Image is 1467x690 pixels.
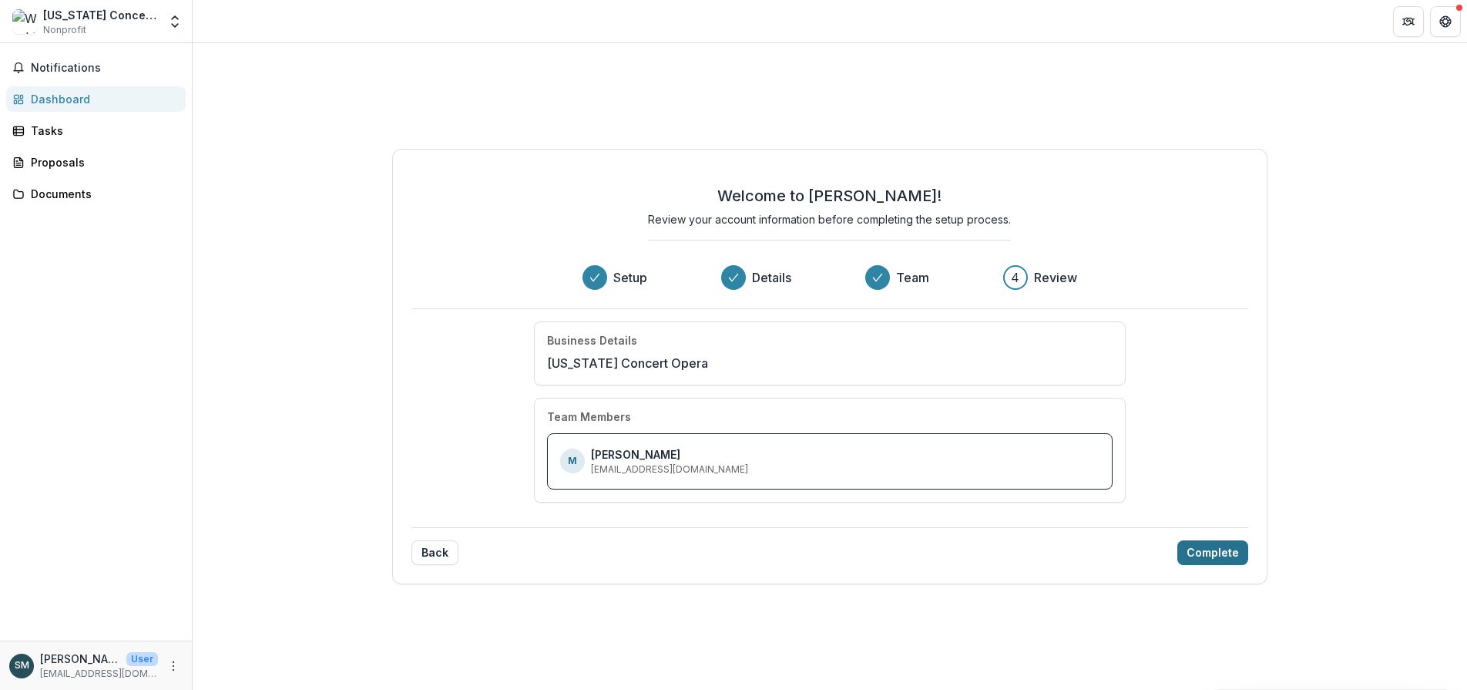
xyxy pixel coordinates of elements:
button: Get Help [1430,6,1461,37]
button: Notifications [6,56,186,80]
h3: Team [896,268,929,287]
p: [PERSON_NAME] [40,651,120,667]
h4: Business Details [547,335,637,348]
button: Partners [1393,6,1424,37]
p: [PERSON_NAME] [591,446,680,463]
h3: Review [1034,268,1077,287]
img: Washington Concert Opera [12,9,37,34]
div: [US_STATE] Concert Opera [43,7,158,23]
span: Notifications [31,62,180,75]
div: Sippey, Margaret [15,661,29,671]
h2: Welcome to [PERSON_NAME]! [717,187,942,205]
p: M [568,454,577,468]
p: [US_STATE] Concert Opera [547,354,708,372]
div: Documents [31,186,173,202]
h4: Team Members [547,411,631,424]
button: More [164,657,183,675]
div: Dashboard [31,91,173,107]
button: Complete [1177,540,1248,565]
p: [EMAIL_ADDRESS][DOMAIN_NAME] [591,463,748,476]
a: Documents [6,181,186,207]
h3: Details [752,268,791,287]
div: Proposals [31,154,173,170]
p: Review your account information before completing the setup process. [648,211,1011,227]
div: Progress [582,265,1077,290]
div: 4 [1011,268,1019,287]
span: Nonprofit [43,23,86,37]
a: Dashboard [6,86,186,112]
button: Open entity switcher [164,6,186,37]
div: Tasks [31,123,173,139]
a: Proposals [6,150,186,175]
p: [EMAIL_ADDRESS][DOMAIN_NAME] [40,667,158,681]
button: Back [411,540,458,565]
a: Tasks [6,118,186,143]
p: User [126,652,158,666]
h3: Setup [613,268,647,287]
